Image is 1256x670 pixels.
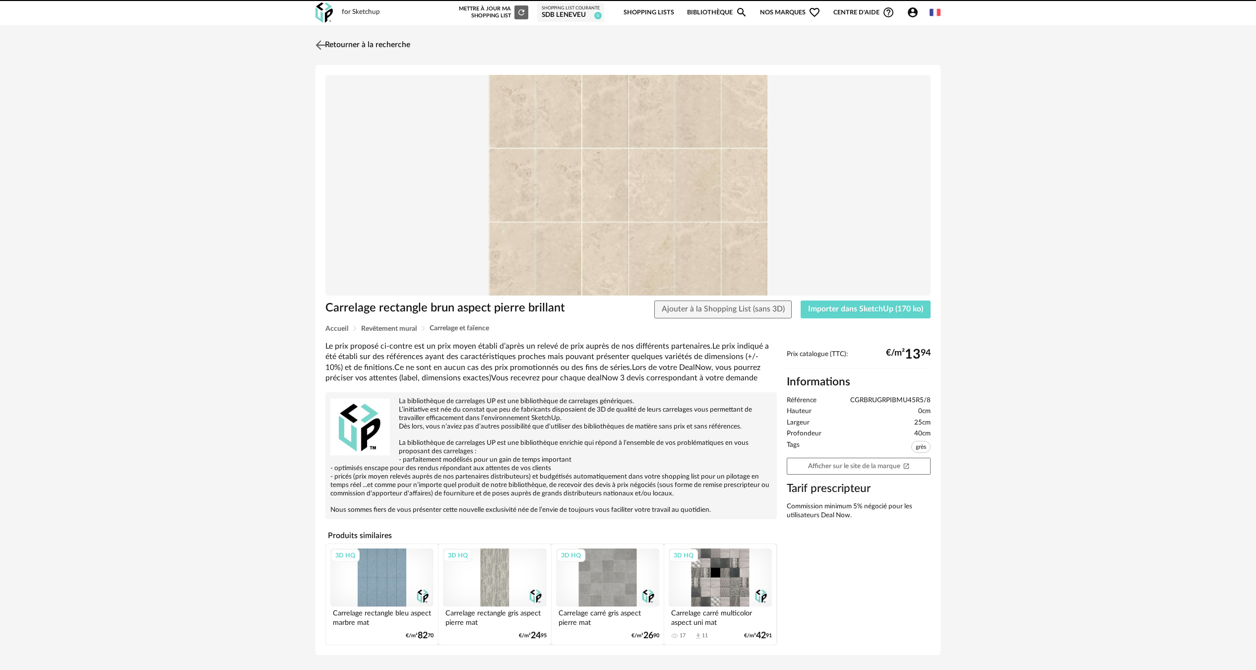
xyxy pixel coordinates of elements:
[313,34,410,56] a: Retourner à la recherche
[914,429,931,438] span: 40cm
[654,301,792,318] button: Ajouter à la Shopping List (sans 3D)
[361,325,417,332] span: Revêtement mural
[331,549,360,562] div: 3D HQ
[833,6,894,18] span: Centre d'aideHelp Circle Outline icon
[905,351,921,359] span: 13
[809,6,820,18] span: Heart Outline icon
[787,441,800,455] span: Tags
[325,341,777,383] div: Le prix proposé ci-contre est un prix moyen établi d’après un relevé de prix auprès de nos différ...
[552,544,664,645] a: 3D HQ Carrelage carré gris aspect pierre mat €/m²2690
[787,502,931,520] div: Commission minimum 5% négocié pour les utilisateurs Deal Now.
[907,6,919,18] span: Account Circle icon
[594,12,602,19] span: 0
[430,325,489,332] span: Carrelage et faïence
[882,6,894,18] span: Help Circle Outline icon
[631,632,659,639] div: €/m² 90
[850,396,931,405] span: CGRBRUGRPIBMU45R5/8
[736,6,748,18] span: Magnify icon
[556,607,659,626] div: Carrelage carré gris aspect pierre mat
[787,407,812,416] span: Hauteur
[325,325,348,332] span: Accueil
[886,351,931,359] div: €/m² 94
[519,632,547,639] div: €/m² 95
[325,75,931,296] img: Product pack shot
[342,8,380,17] div: for Sketchup
[907,6,923,18] span: Account Circle icon
[694,632,702,640] span: Download icon
[330,607,434,626] div: Carrelage rectangle bleu aspect marbre mat
[930,7,941,18] img: fr
[326,544,438,645] a: 3D HQ Carrelage rectangle bleu aspect marbre mat €/m²8270
[787,419,810,427] span: Largeur
[664,544,776,645] a: 3D HQ Carrelage carré multicolor aspect uni mat 17 Download icon 11 €/m²4291
[542,11,600,20] div: SDB LENEVEU
[680,632,686,639] div: 17
[330,397,390,457] img: brand logo
[443,607,546,626] div: Carrelage rectangle gris aspect pierre mat
[669,607,772,626] div: Carrelage carré multicolor aspect uni mat
[517,9,526,15] span: Refresh icon
[787,396,816,405] span: Référence
[330,397,772,514] div: La bibliothèque de carrelages UP est une bibliothèque de carrelages génériques. L’initiative est ...
[787,350,931,368] div: Prix catalogue (TTC):
[662,305,785,313] span: Ajouter à la Shopping List (sans 3D)
[914,419,931,427] span: 25cm
[801,301,931,318] button: Importer dans SketchUp (170 ko)
[443,549,472,562] div: 3D HQ
[315,2,333,23] img: OXP
[744,632,772,639] div: €/m² 91
[787,482,931,496] h3: Tarif prescripteur
[643,632,653,639] span: 26
[457,5,528,19] div: Mettre à jour ma Shopping List
[903,462,910,469] span: Open In New icon
[787,429,821,438] span: Profondeur
[918,407,931,416] span: 0cm
[787,375,931,389] h2: Informations
[624,1,674,24] a: Shopping Lists
[787,458,931,475] a: Afficher sur le site de la marqueOpen In New icon
[325,528,777,543] h4: Produits similaires
[557,549,585,562] div: 3D HQ
[687,1,748,24] a: BibliothèqueMagnify icon
[808,305,923,313] span: Importer dans SketchUp (170 ko)
[439,544,551,645] a: 3D HQ Carrelage rectangle gris aspect pierre mat €/m²2495
[406,632,434,639] div: €/m² 70
[911,441,931,453] span: grès
[542,5,600,20] a: Shopping List courante SDB LENEVEU 0
[760,1,820,24] span: Nos marques
[756,632,766,639] span: 42
[531,632,541,639] span: 24
[418,632,428,639] span: 82
[314,38,328,52] img: svg+xml;base64,PHN2ZyB3aWR0aD0iMjQiIGhlaWdodD0iMjQiIHZpZXdCb3g9IjAgMCAyNCAyNCIgZmlsbD0ibm9uZSIgeG...
[542,5,600,11] div: Shopping List courante
[702,632,708,639] div: 11
[325,325,931,332] div: Breadcrumb
[325,301,572,316] h1: Carrelage rectangle brun aspect pierre brillant
[669,549,698,562] div: 3D HQ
